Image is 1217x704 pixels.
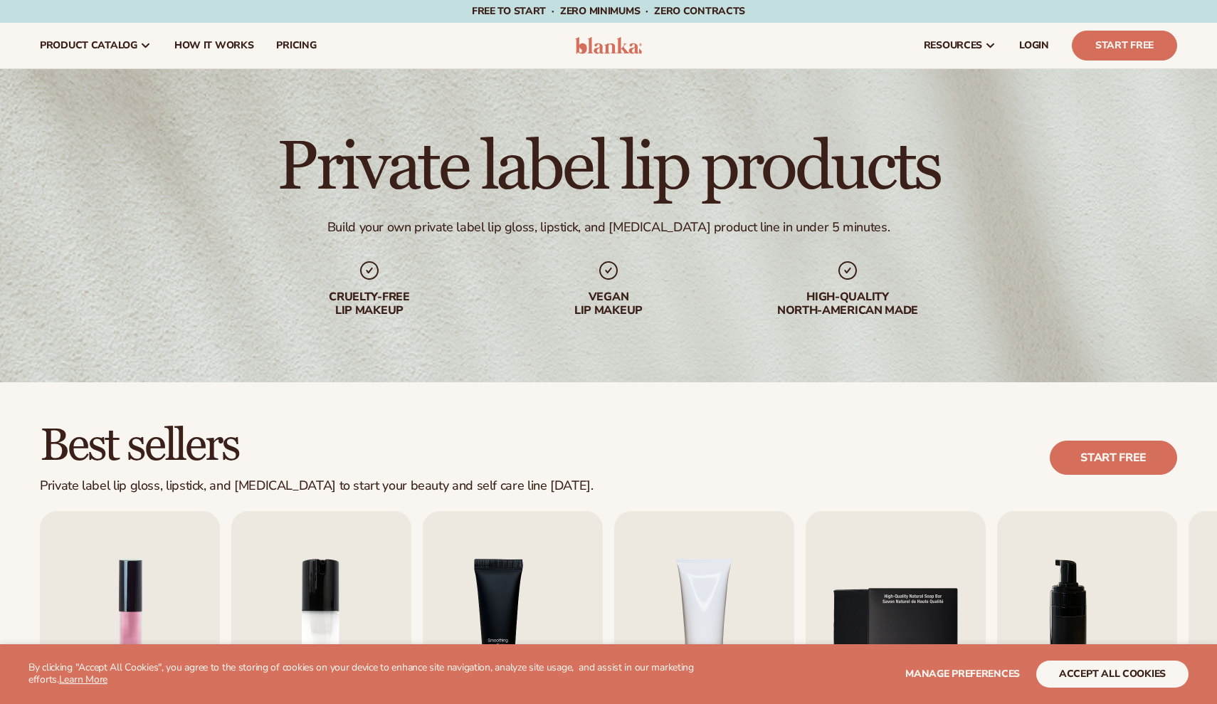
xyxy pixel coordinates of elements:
a: How It Works [163,23,265,68]
h1: Private label lip products [277,134,939,202]
span: How It Works [174,40,254,51]
div: High-quality North-american made [757,290,939,317]
span: pricing [276,40,316,51]
a: Learn More [59,673,107,686]
div: Vegan lip makeup [517,290,700,317]
div: Cruelty-free lip makeup [278,290,460,317]
p: By clicking "Accept All Cookies", you agree to the storing of cookies on your device to enhance s... [28,662,718,686]
a: pricing [265,23,327,68]
a: LOGIN [1008,23,1060,68]
span: LOGIN [1019,40,1049,51]
a: product catalog [28,23,163,68]
button: Manage preferences [905,661,1020,688]
span: resources [924,40,982,51]
div: Build your own private label lip gloss, lipstick, and [MEDICAL_DATA] product line in under 5 minu... [327,219,890,236]
img: logo [575,37,643,54]
span: Free to start · ZERO minimums · ZERO contracts [472,4,745,18]
div: Private label lip gloss, lipstick, and [MEDICAL_DATA] to start your beauty and self care line [DA... [40,478,594,494]
button: accept all cookies [1036,661,1189,688]
span: product catalog [40,40,137,51]
h2: Best sellers [40,422,594,470]
a: resources [912,23,1008,68]
span: Manage preferences [905,667,1020,681]
a: Start free [1050,441,1177,475]
a: Start Free [1072,31,1177,61]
